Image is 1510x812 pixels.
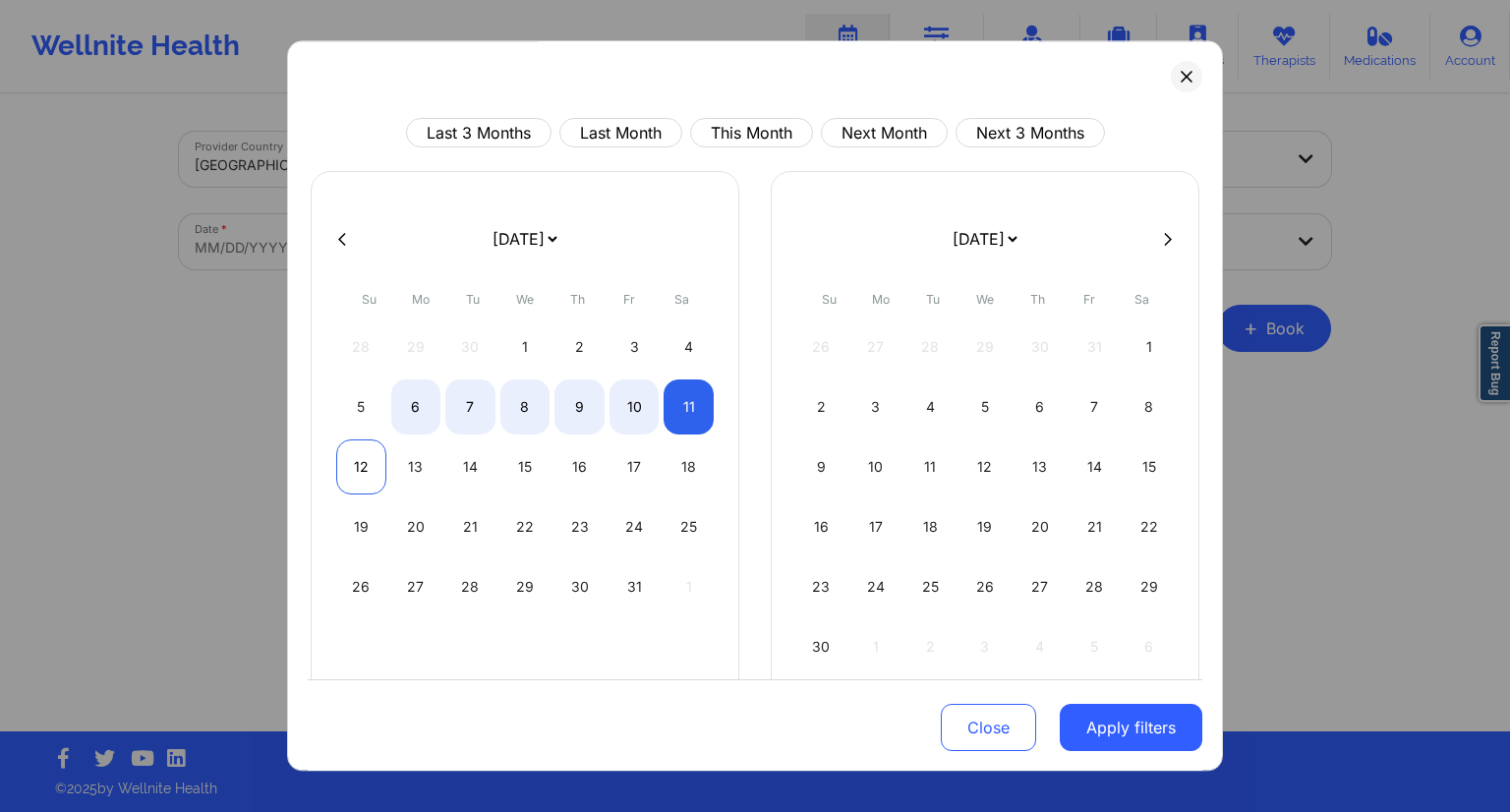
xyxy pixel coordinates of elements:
[610,559,660,614] div: Fri Oct 31 2025
[796,619,846,674] div: Sun Nov 30 2025
[664,319,714,375] div: Sat Oct 04 2025
[391,499,441,554] div: Mon Oct 20 2025
[1070,559,1120,614] div: Fri Nov 28 2025
[336,439,386,494] div: Sun Oct 12 2025
[1070,379,1120,435] div: Fri Nov 07 2025
[851,439,901,494] div: Mon Nov 10 2025
[1134,292,1149,307] abbr: Saturday
[905,379,956,435] div: Tue Nov 04 2025
[690,118,813,147] button: This Month
[391,379,441,435] div: Mon Oct 06 2025
[554,379,605,435] div: Thu Oct 09 2025
[1070,439,1120,494] div: Fri Nov 14 2025
[336,559,386,614] div: Sun Oct 26 2025
[412,292,430,307] abbr: Monday
[1030,292,1045,307] abbr: Thursday
[796,379,846,435] div: Sun Nov 02 2025
[500,379,551,435] div: Wed Oct 08 2025
[872,292,890,307] abbr: Monday
[674,292,689,307] abbr: Saturday
[851,559,901,614] div: Mon Nov 24 2025
[1060,704,1202,751] button: Apply filters
[796,439,846,494] div: Sun Nov 09 2025
[1124,319,1174,375] div: Sat Nov 01 2025
[1124,439,1174,494] div: Sat Nov 15 2025
[926,292,940,307] abbr: Tuesday
[336,499,386,554] div: Sun Oct 19 2025
[905,499,956,554] div: Tue Nov 18 2025
[406,118,552,147] button: Last 3 Months
[559,118,682,147] button: Last Month
[1015,439,1065,494] div: Thu Nov 13 2025
[960,439,1011,494] div: Wed Nov 12 2025
[391,559,441,614] div: Mon Oct 27 2025
[500,439,551,494] div: Wed Oct 15 2025
[500,319,551,375] div: Wed Oct 01 2025
[664,379,714,435] div: Sat Oct 11 2025
[851,499,901,554] div: Mon Nov 17 2025
[905,439,956,494] div: Tue Nov 11 2025
[610,439,660,494] div: Fri Oct 17 2025
[664,499,714,554] div: Sat Oct 25 2025
[445,499,495,554] div: Tue Oct 21 2025
[960,379,1011,435] div: Wed Nov 05 2025
[1124,379,1174,435] div: Sat Nov 08 2025
[1124,499,1174,554] div: Sat Nov 22 2025
[941,704,1036,751] button: Close
[466,292,480,307] abbr: Tuesday
[623,292,635,307] abbr: Friday
[960,499,1011,554] div: Wed Nov 19 2025
[445,439,495,494] div: Tue Oct 14 2025
[1015,499,1065,554] div: Thu Nov 20 2025
[610,379,660,435] div: Fri Oct 10 2025
[1070,499,1120,554] div: Fri Nov 21 2025
[1015,559,1065,614] div: Thu Nov 27 2025
[822,292,837,307] abbr: Sunday
[905,559,956,614] div: Tue Nov 25 2025
[500,559,551,614] div: Wed Oct 29 2025
[445,559,495,614] div: Tue Oct 28 2025
[796,559,846,614] div: Sun Nov 23 2025
[821,118,948,147] button: Next Month
[336,379,386,435] div: Sun Oct 05 2025
[362,292,377,307] abbr: Sunday
[554,439,605,494] div: Thu Oct 16 2025
[554,499,605,554] div: Thu Oct 23 2025
[610,499,660,554] div: Fri Oct 24 2025
[664,439,714,494] div: Sat Oct 18 2025
[976,292,994,307] abbr: Wednesday
[570,292,585,307] abbr: Thursday
[554,559,605,614] div: Thu Oct 30 2025
[851,379,901,435] div: Mon Nov 03 2025
[445,379,495,435] div: Tue Oct 07 2025
[554,319,605,375] div: Thu Oct 02 2025
[500,499,551,554] div: Wed Oct 22 2025
[1083,292,1095,307] abbr: Friday
[610,319,660,375] div: Fri Oct 03 2025
[391,439,441,494] div: Mon Oct 13 2025
[1124,559,1174,614] div: Sat Nov 29 2025
[516,292,534,307] abbr: Wednesday
[956,118,1105,147] button: Next 3 Months
[796,499,846,554] div: Sun Nov 16 2025
[960,559,1011,614] div: Wed Nov 26 2025
[1015,379,1065,435] div: Thu Nov 06 2025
